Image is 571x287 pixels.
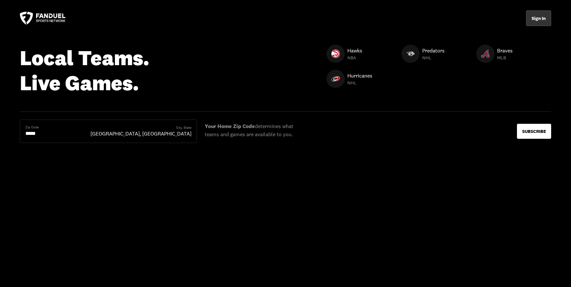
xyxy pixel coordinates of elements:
button: Sign In [526,10,551,26]
a: BravesBravesBravesMLB [476,45,513,65]
img: Hawks [331,50,340,58]
img: Braves [481,50,490,58]
p: Hawks [347,47,362,54]
p: Hurricanes [347,72,372,79]
p: Predators [422,47,445,54]
div: [GEOGRAPHIC_DATA], [GEOGRAPHIC_DATA] [91,130,191,137]
div: City, State [176,125,191,130]
a: HurricanesHurricanesHurricanesNHL [327,70,372,90]
a: HawksHawksHawksNBA [327,45,362,65]
p: Subscribe [522,129,546,134]
img: Hurricanes [331,75,340,83]
label: determines what teams and games are available to you. [197,120,301,143]
p: NHL [422,54,445,61]
div: Zip Code [25,125,39,130]
p: MLB [497,54,513,61]
b: Your Home Zip Code [205,123,255,130]
p: NHL [347,79,372,86]
button: Subscribe [517,124,551,139]
p: Braves [497,47,513,54]
a: PredatorsPredatorsPredatorsNHL [401,45,445,65]
div: Local Teams. Live Games. [20,46,166,96]
p: NBA [347,54,362,61]
img: Predators [406,50,415,58]
a: FanDuel Sports Network [20,12,65,25]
